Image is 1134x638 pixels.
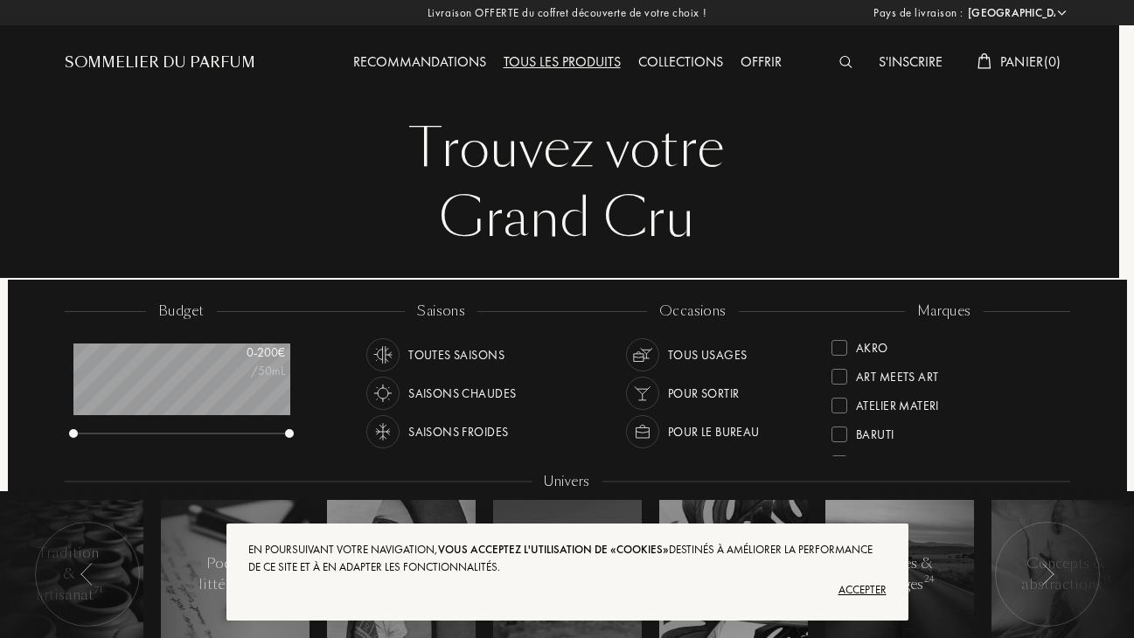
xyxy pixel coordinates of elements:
[405,302,477,322] div: saisons
[408,377,516,410] div: Saisons chaudes
[856,448,943,472] div: Binet-Papillon
[839,56,852,68] img: search_icn_white.svg
[248,576,887,604] div: Accepter
[408,415,508,448] div: Saisons froides
[668,415,760,448] div: Pour le bureau
[630,420,655,444] img: usage_occasion_work_white.svg
[630,52,732,74] div: Collections
[856,362,938,385] div: Art Meets Art
[371,381,395,406] img: usage_season_hot_white.svg
[78,114,1057,184] div: Trouvez votre
[198,343,285,362] div: 0 - 200 €
[647,302,739,322] div: occasions
[668,377,740,410] div: Pour sortir
[870,52,951,74] div: S'inscrire
[630,381,655,406] img: usage_occasion_party_white.svg
[371,420,395,444] img: usage_season_cold_white.svg
[668,338,748,371] div: Tous usages
[248,541,887,576] div: En poursuivant votre navigation, destinés à améliorer la performance de ce site et à en adapter l...
[630,343,655,367] img: usage_occasion_all_white.svg
[870,52,951,71] a: S'inscrire
[146,302,217,322] div: budget
[344,52,495,71] a: Recommandations
[532,472,602,492] div: Univers
[732,52,790,74] div: Offrir
[856,333,888,357] div: Akro
[905,302,984,322] div: marques
[344,52,495,74] div: Recommandations
[873,4,964,22] span: Pays de livraison :
[438,542,669,557] span: vous acceptez l'utilisation de «cookies»
[198,362,285,380] div: /50mL
[80,563,94,586] img: arr_left.svg
[78,184,1057,253] div: Grand Cru
[977,53,991,69] img: cart_white.svg
[630,52,732,71] a: Collections
[856,420,894,443] div: Baruti
[495,52,630,71] a: Tous les produits
[65,52,255,73] a: Sommelier du Parfum
[495,52,630,74] div: Tous les produits
[1040,563,1054,586] img: arr_left.svg
[732,52,790,71] a: Offrir
[856,391,939,414] div: Atelier Materi
[371,343,395,367] img: usage_season_average_white.svg
[1000,52,1061,71] span: Panier ( 0 )
[408,338,504,371] div: Toutes saisons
